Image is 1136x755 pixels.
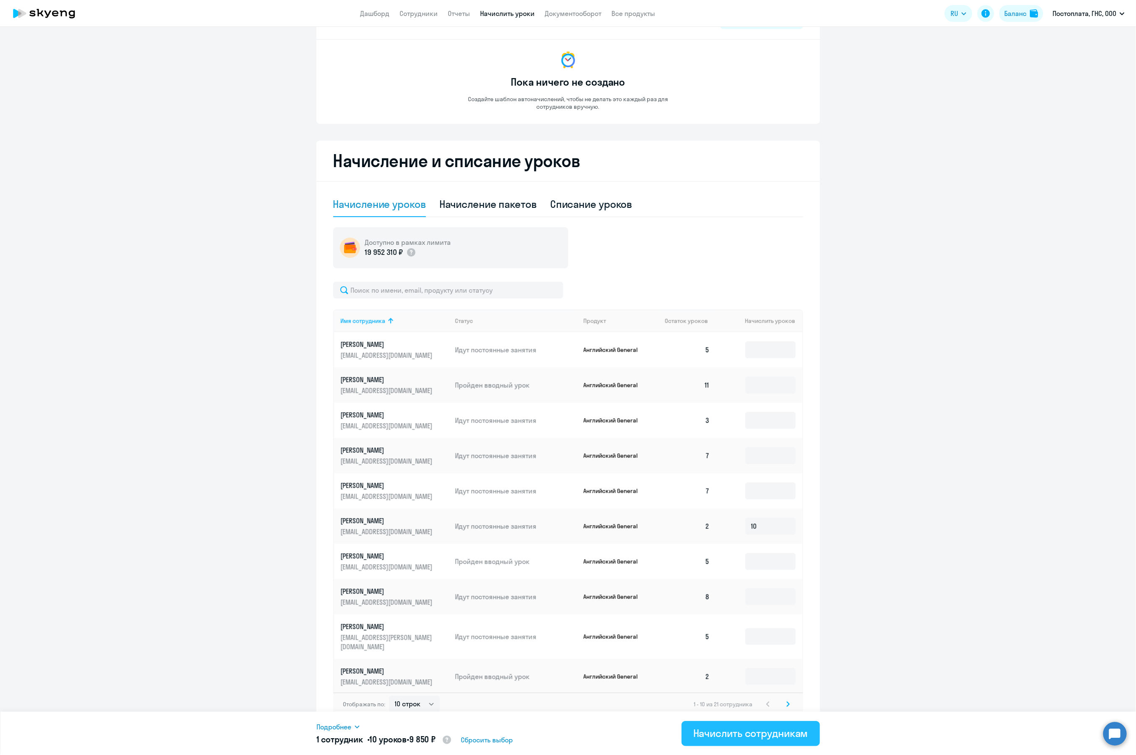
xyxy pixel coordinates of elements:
p: Постоплата, ГНС, ООО [1052,8,1116,18]
th: Начислить уроков [716,309,802,332]
span: 1 - 10 из 21 сотрудника [694,700,753,708]
button: RU [945,5,972,22]
span: 9 850 ₽ [409,734,436,745]
img: no-data [558,50,578,70]
span: Отображать по: [343,700,386,708]
a: Начислить уроки [481,9,535,18]
td: 5 [658,544,717,579]
p: [PERSON_NAME] [341,587,435,596]
p: Английский General [583,593,646,600]
p: Идут постоянные занятия [455,416,577,425]
div: Списание уроков [550,197,632,211]
h2: Автоначисления [333,9,462,29]
p: Пройден вводный урок [455,380,577,390]
div: Статус [455,317,577,325]
span: Остаток уроков [665,317,708,325]
div: Баланс [1004,8,1026,18]
a: [PERSON_NAME][EMAIL_ADDRESS][DOMAIN_NAME] [341,666,449,687]
p: [PERSON_NAME] [341,375,435,384]
p: Пройден вводный урок [455,672,577,681]
a: Сотрудники [400,9,438,18]
a: [PERSON_NAME][EMAIL_ADDRESS][PERSON_NAME][DOMAIN_NAME] [341,622,449,651]
p: [PERSON_NAME] [341,551,435,561]
p: [PERSON_NAME] [341,340,435,349]
span: Сбросить выбор [461,735,513,745]
td: 5 [658,614,717,659]
td: 7 [658,473,717,509]
a: [PERSON_NAME][EMAIL_ADDRESS][DOMAIN_NAME] [341,516,449,536]
span: RU [951,8,958,18]
p: Английский General [583,346,646,354]
p: [EMAIL_ADDRESS][DOMAIN_NAME] [341,677,435,687]
p: Английский General [583,452,646,459]
button: Балансbalance [999,5,1043,22]
div: Начисление пакетов [439,197,537,211]
p: Английский General [583,487,646,495]
td: 5 [658,332,717,367]
div: Продукт [583,317,606,325]
p: [PERSON_NAME] [341,622,435,631]
a: [PERSON_NAME][EMAIL_ADDRESS][DOMAIN_NAME] [341,446,449,466]
p: Идут постоянные занятия [455,451,577,460]
a: [PERSON_NAME][EMAIL_ADDRESS][DOMAIN_NAME] [341,481,449,501]
div: Остаток уроков [665,317,717,325]
p: Английский General [583,673,646,680]
a: Все продукты [612,9,655,18]
p: [EMAIL_ADDRESS][DOMAIN_NAME] [341,386,435,395]
p: [PERSON_NAME] [341,446,435,455]
p: [PERSON_NAME] [341,666,435,676]
p: Английский General [583,381,646,389]
div: Имя сотрудника [341,317,449,325]
td: 7 [658,438,717,473]
p: [EMAIL_ADDRESS][DOMAIN_NAME] [341,492,435,501]
p: Создайте шаблон автоначислений, чтобы не делать это каждый раз для сотрудников вручную. [451,95,686,110]
p: Идут постоянные занятия [455,592,577,601]
img: balance [1030,9,1038,18]
p: [EMAIL_ADDRESS][DOMAIN_NAME] [341,598,435,607]
p: Английский General [583,558,646,565]
button: Начислить сотрудникам [682,721,820,746]
div: Имя сотрудника [341,317,386,325]
span: 10 уроков [370,734,407,745]
p: Идут постоянные занятия [455,632,577,641]
p: Пройден вводный урок [455,557,577,566]
p: [PERSON_NAME] [341,410,435,419]
td: 8 [658,579,717,614]
img: wallet-circle.png [340,238,360,258]
h3: Пока ничего не создано [511,75,625,89]
h5: Доступно в рамках лимита [365,238,451,247]
a: Документооборот [545,9,602,18]
p: Английский General [583,522,646,530]
button: Постоплата, ГНС, ООО [1048,3,1129,24]
a: Отчеты [448,9,470,18]
a: [PERSON_NAME][EMAIL_ADDRESS][DOMAIN_NAME] [341,587,449,607]
p: 19 952 310 ₽ [365,247,403,258]
a: [PERSON_NAME][EMAIL_ADDRESS][DOMAIN_NAME] [341,551,449,571]
p: [PERSON_NAME] [341,516,435,525]
p: Идут постоянные занятия [455,522,577,531]
p: [EMAIL_ADDRESS][DOMAIN_NAME] [341,456,435,466]
div: Статус [455,317,473,325]
div: Продукт [583,317,658,325]
a: [PERSON_NAME][EMAIL_ADDRESS][DOMAIN_NAME] [341,340,449,360]
p: [EMAIL_ADDRESS][DOMAIN_NAME] [341,351,435,360]
h2: Начисление и списание уроков [333,151,803,171]
td: 2 [658,659,717,694]
div: Начисление уроков [333,197,426,211]
span: Подробнее [316,722,351,732]
a: [PERSON_NAME][EMAIL_ADDRESS][DOMAIN_NAME] [341,410,449,430]
p: [EMAIL_ADDRESS][DOMAIN_NAME] [341,527,435,536]
p: [PERSON_NAME] [341,481,435,490]
p: Английский General [583,633,646,640]
p: [EMAIL_ADDRESS][PERSON_NAME][DOMAIN_NAME] [341,633,435,651]
p: [EMAIL_ADDRESS][DOMAIN_NAME] [341,421,435,430]
h5: 1 сотрудник • • [316,734,452,746]
p: [EMAIL_ADDRESS][DOMAIN_NAME] [341,562,435,571]
td: 2 [658,509,717,544]
a: [PERSON_NAME][EMAIL_ADDRESS][DOMAIN_NAME] [341,375,449,395]
div: Начислить сотрудникам [693,726,808,740]
td: 11 [658,367,717,403]
input: Поиск по имени, email, продукту или статусу [333,282,563,299]
p: Идут постоянные занятия [455,345,577,354]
